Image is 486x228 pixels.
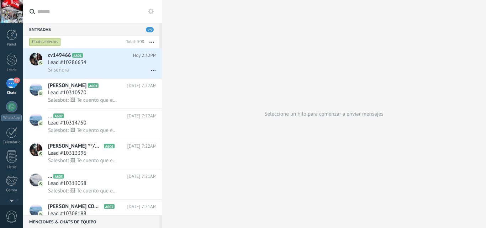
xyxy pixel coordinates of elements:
span: [DATE] 7:22AM [127,143,157,150]
div: Menciones & Chats de equipo [23,215,159,228]
div: Panel [1,42,22,47]
img: icon [38,60,43,65]
span: A603 [104,204,114,209]
img: icon [38,212,43,217]
span: Lead #10286634 [48,59,86,66]
span: 73 [146,27,154,32]
span: A607 [53,113,64,118]
span: Lead #10310570 [48,89,86,96]
span: A604 [88,83,98,88]
div: Listas [1,165,22,170]
div: Correo [1,188,22,193]
div: Chats abiertos [29,38,61,46]
span: 73 [14,78,20,83]
a: avataricon[PERSON_NAME] °°/M ⚽ ️A606[DATE] 7:22AMLead #10313396Salesbot: 🖼 Te cuento que estamos ... [23,139,162,169]
span: Salesbot: 🖼 Te cuento que estamos en PROMOCIÓN y por esta 𝗦𝗘𝗠𝗔𝗡𝗔, lo tendremos en un precio espec... [48,127,117,134]
a: avataricon...A605[DATE] 7:21AMLead #10313038Salesbot: 🖼 Te cuento que estamos en PROMOCIÓN y por ... [23,169,162,199]
span: Lead #10308188 [48,210,86,217]
span: [PERSON_NAME] COMUNICACIONES [48,203,102,210]
div: Total: 508 [123,38,144,46]
div: Entradas [23,23,159,36]
img: icon [38,121,43,126]
div: Calendario [1,140,22,145]
img: icon [38,151,43,156]
span: cv149466 [48,52,71,59]
span: Lead #10313396 [48,150,86,157]
span: ... [48,173,52,180]
div: Chats [1,91,22,95]
span: Salesbot: 🖼 Te cuento que estamos en PROMOCIÓN y por esta 𝗦𝗘𝗠𝗔𝗡𝗔, lo tendremos en un precio espec... [48,157,117,164]
a: avataricon[PERSON_NAME]A604[DATE] 7:22AMLead #10310570Salesbot: 🖼 Te cuento que estamos en PROMOC... [23,79,162,108]
span: A601 [72,53,83,58]
span: [DATE] 7:21AM [127,203,157,210]
div: WhatsApp [1,115,22,121]
span: ... [48,112,52,120]
span: Lead #10314750 [48,120,86,127]
span: Lead #10313038 [48,180,86,187]
a: avataricon...A607[DATE] 7:22AMLead #10314750Salesbot: 🖼 Te cuento que estamos en PROMOCIÓN y por ... [23,109,162,139]
span: A606 [104,144,114,148]
span: Si señora [48,67,69,73]
span: [DATE] 7:22AM [127,82,157,89]
span: Hoy 2:32PM [133,52,157,59]
a: avatariconcv149466A601Hoy 2:32PMLead #10286634Si señora [23,48,162,78]
div: Leads [1,68,22,73]
span: Salesbot: 🖼 Te cuento que estamos en PROMOCIÓN y por esta 𝗦𝗘𝗠𝗔𝗡𝗔, lo tendremos en un precio espec... [48,187,117,194]
span: A605 [53,174,64,179]
span: [DATE] 7:22AM [127,112,157,120]
span: Salesbot: 🖼 Te cuento que estamos en PROMOCIÓN y por esta 𝗦𝗘𝗠𝗔𝗡𝗔, lo tendremos en un precio espec... [48,97,117,104]
img: icon [38,181,43,186]
img: icon [38,91,43,96]
span: [PERSON_NAME] [48,82,86,89]
span: [PERSON_NAME] °°/M ⚽ ️ [48,143,102,150]
span: [DATE] 7:21AM [127,173,157,180]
